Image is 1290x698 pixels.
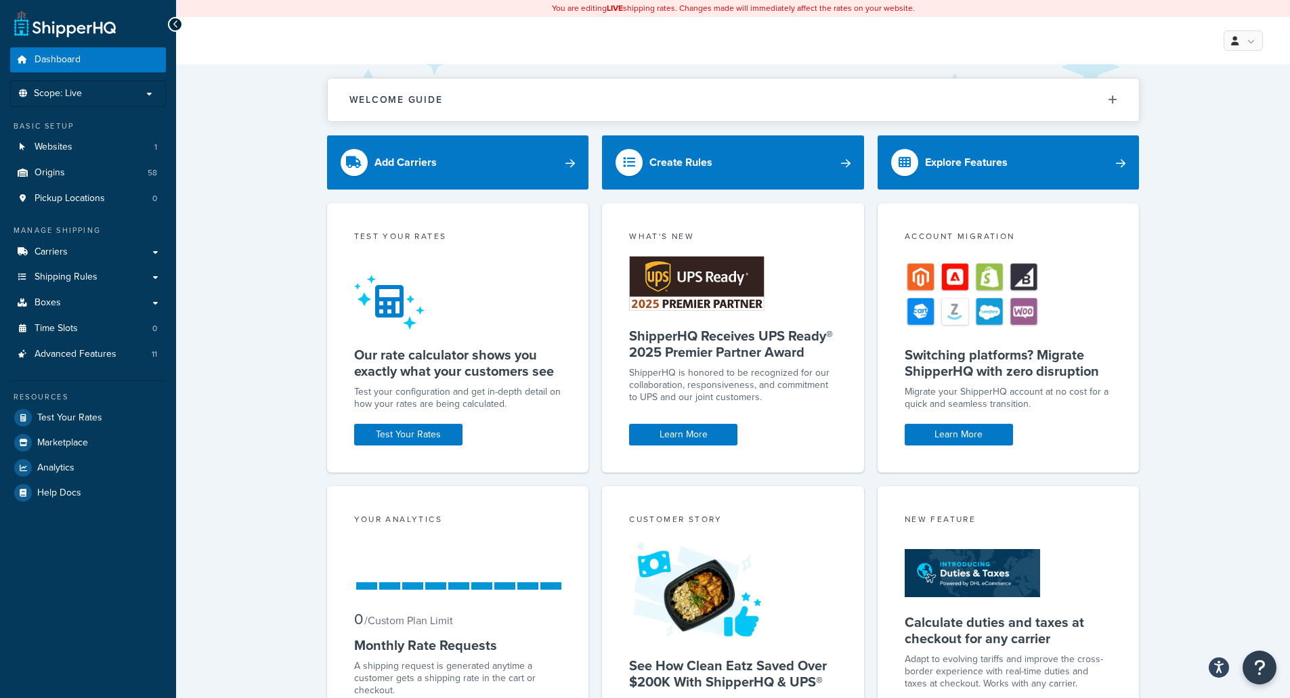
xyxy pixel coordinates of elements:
button: Welcome Guide [328,79,1139,121]
span: Shipping Rules [35,271,98,283]
div: Explore Features [925,153,1008,172]
span: Analytics [37,462,74,474]
span: Time Slots [35,323,78,334]
div: Basic Setup [10,121,166,132]
a: Learn More [629,424,737,445]
h5: See How Clean Eatz Saved Over $200K With ShipperHQ & UPS® [629,657,837,690]
span: 0 [152,193,157,204]
div: Your Analytics [354,513,562,529]
a: Dashboard [10,47,166,72]
div: Migrate your ShipperHQ account at no cost for a quick and seamless transition. [905,386,1113,410]
h5: ShipperHQ Receives UPS Ready® 2025 Premier Partner Award [629,328,837,360]
h2: Welcome Guide [349,95,443,105]
a: Marketplace [10,431,166,455]
span: Help Docs [37,487,81,499]
li: Websites [10,135,166,160]
span: Carriers [35,246,68,258]
div: A shipping request is generated anytime a customer gets a shipping rate in the cart or checkout. [354,660,562,697]
h5: Calculate duties and taxes at checkout for any carrier [905,614,1113,647]
p: ShipperHQ is honored to be recognized for our collaboration, responsiveness, and commitment to UP... [629,367,837,403]
li: Pickup Locations [10,186,166,211]
span: Dashboard [35,54,81,66]
a: Advanced Features11 [10,342,166,367]
h5: Switching platforms? Migrate ShipperHQ with zero disruption [905,347,1113,379]
span: Boxes [35,297,61,309]
div: Customer Story [629,513,837,529]
li: Origins [10,160,166,186]
a: Create Rules [602,135,864,190]
button: Open Resource Center [1243,651,1276,684]
div: Resources [10,391,166,403]
a: Explore Features [878,135,1140,190]
span: 58 [148,167,157,179]
div: New Feature [905,513,1113,529]
span: 0 [354,608,363,630]
a: Pickup Locations0 [10,186,166,211]
a: Time Slots0 [10,316,166,341]
span: 11 [152,349,157,360]
span: Marketplace [37,437,88,449]
a: Carriers [10,240,166,265]
span: Test Your Rates [37,412,102,424]
div: Create Rules [649,153,712,172]
span: 1 [154,141,157,153]
a: Add Carriers [327,135,589,190]
div: Account Migration [905,230,1113,246]
span: Scope: Live [34,88,82,100]
span: Origins [35,167,65,179]
div: Manage Shipping [10,225,166,236]
span: 0 [152,323,157,334]
div: Test your rates [354,230,562,246]
h5: Monthly Rate Requests [354,637,562,653]
a: Help Docs [10,481,166,505]
a: Boxes [10,290,166,315]
small: / Custom Plan Limit [364,613,453,628]
a: Analytics [10,456,166,480]
a: Learn More [905,424,1013,445]
li: Advanced Features [10,342,166,367]
a: Shipping Rules [10,265,166,290]
a: Test Your Rates [10,406,166,430]
span: Advanced Features [35,349,116,360]
p: Adapt to evolving tariffs and improve the cross-border experience with real-time duties and taxes... [905,653,1113,690]
h5: Our rate calculator shows you exactly what your customers see [354,347,562,379]
a: Websites1 [10,135,166,160]
div: Add Carriers [374,153,437,172]
span: Websites [35,141,72,153]
div: Test your configuration and get in-depth detail on how your rates are being calculated. [354,386,562,410]
li: Time Slots [10,316,166,341]
a: Test Your Rates [354,424,463,445]
span: Pickup Locations [35,193,105,204]
a: Origins58 [10,160,166,186]
div: What's New [629,230,837,246]
b: LIVE [607,2,623,14]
